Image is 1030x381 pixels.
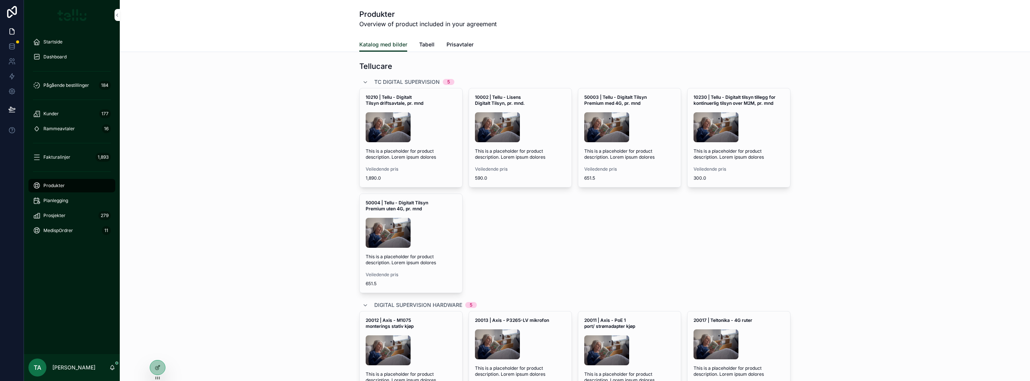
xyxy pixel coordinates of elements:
span: This is a placeholder for product description. Lorem ipsum dolores [366,148,456,160]
a: Rammeavtaler16 [28,122,115,135]
span: TA [34,363,41,372]
span: 651.5 [366,281,456,287]
div: 279 [98,211,111,220]
a: Kunder177 [28,107,115,121]
img: digitalt-tilsyn-scaled-aspect-ratio-3-2-600x400.jpg [694,329,738,359]
span: Tabell [419,41,435,48]
img: App logo [57,9,87,21]
span: Rammeavtaler [43,126,75,132]
span: Veiledende pris [366,166,456,172]
span: Veiledende pris [475,166,566,172]
div: 177 [99,109,111,118]
h1: Produkter [359,9,497,19]
img: digitalt-tilsyn-scaled-aspect-ratio-3-2-600x400.jpg [366,335,411,365]
h1: Tellucare [359,61,392,71]
span: Planlegging [43,198,68,204]
a: Startside [28,35,115,49]
a: 10230 | Tellu - Digitalt tilsyn tillegg for kontinuerlig tilsyn over M2M, pr. mnddigitalt-tilsyn-... [687,88,790,188]
img: digitalt-tilsyn-scaled-aspect-ratio-3-2-600x400.jpg [475,112,520,142]
a: Pågående bestillinger184 [28,79,115,92]
span: Produkter [43,183,65,189]
span: Dashboard [43,54,67,60]
span: 300.0 [694,175,784,181]
span: Startside [43,39,63,45]
span: MedispOrdrer [43,228,73,234]
a: Produkter [28,179,115,192]
span: This is a placeholder for product description. Lorem ipsum dolores [475,365,566,377]
strong: 20011 | Axis - PoE 1 port/ strømadapter kjøp [584,317,635,329]
strong: 20017 | Teltonika - 4G ruter [694,317,752,323]
a: MedispOrdrer11 [28,224,115,237]
strong: 50003 | Tellu - Digitalt Tilsyn Premium med 4G, pr. mnd [584,94,648,106]
strong: 10230 | Tellu - Digitalt tilsyn tillegg for kontinuerlig tilsyn over M2M, pr. mnd [694,94,777,106]
a: 10210 | Tellu - Digitalt Tilsyn driftsavtale, pr. mnddigitalt-tilsyn-scaled-aspect-ratio-3-2-600x... [359,88,463,188]
strong: 50004 | Tellu - Digitalt Tilsyn Premium uten 4G, pr. mnd [366,200,429,211]
a: 50003 | Tellu - Digitalt Tilsyn Premium med 4G, pr. mnddigitalt-tilsyn-scaled-aspect-ratio-3-2-60... [578,88,681,188]
span: This is a placeholder for product description. Lorem ipsum dolores [694,148,784,160]
span: This is a placeholder for product description. Lorem ipsum dolores [366,254,456,266]
div: 1,893 [95,153,111,162]
span: This is a placeholder for product description. Lorem ipsum dolores [584,148,675,160]
a: 10002 | Tellu - Lisens Digitalt Tilsyn, pr. mnd.digitalt-tilsyn-scaled-aspect-ratio-3-2-600x400.j... [469,88,572,188]
a: Katalog med bilder [359,38,407,52]
a: Tabell [419,38,435,53]
span: Veiledende pris [694,166,784,172]
img: digitalt-tilsyn-scaled-aspect-ratio-3-2-600x400.jpg [584,112,629,142]
p: [PERSON_NAME] [52,364,95,371]
a: Dashboard [28,50,115,64]
img: digitalt-tilsyn-scaled-aspect-ratio-3-2-600x400.jpg [584,335,629,365]
img: digitalt-tilsyn-scaled-aspect-ratio-3-2-600x400.jpg [694,112,738,142]
a: Prosjekter279 [28,209,115,222]
div: 5 [470,302,472,308]
span: This is a placeholder for product description. Lorem ipsum dolores [475,148,566,160]
span: Prisavtaler [447,41,473,48]
span: 651.5 [584,175,675,181]
span: Veiledende pris [366,272,456,278]
a: Prisavtaler [447,38,473,53]
div: 16 [102,124,111,133]
span: Kunder [43,111,59,117]
span: This is a placeholder for product description. Lorem ipsum dolores [694,365,784,377]
strong: 10002 | Tellu - Lisens Digitalt Tilsyn, pr. mnd. [475,94,525,106]
span: Katalog med bilder [359,41,407,48]
span: Prosjekter [43,213,65,219]
img: digitalt-tilsyn-scaled-aspect-ratio-3-2-600x400.jpg [366,218,411,248]
span: Digital Supervision Hardware [374,301,462,309]
span: TC Digital Supervision [374,78,440,86]
strong: 20013 | Axis - P3265-LV mikrofon [475,317,549,323]
span: Overview of product included in your agreement [359,19,497,28]
strong: 20012 | Axis - M1075 monterings stativ kjøp [366,317,414,329]
span: Veiledende pris [584,166,675,172]
span: Fakturalinjer [43,154,70,160]
a: 50004 | Tellu - Digitalt Tilsyn Premium uten 4G, pr. mnddigitalt-tilsyn-scaled-aspect-ratio-3-2-6... [359,193,463,293]
span: 590.0 [475,175,566,181]
a: Planlegging [28,194,115,207]
img: digitalt-tilsyn-scaled-aspect-ratio-3-2-600x400.jpg [366,112,411,142]
span: 1,890.0 [366,175,456,181]
div: 184 [99,81,111,90]
a: Fakturalinjer1,893 [28,150,115,164]
span: Pågående bestillinger [43,82,89,88]
div: 5 [447,79,450,85]
div: 11 [102,226,111,235]
img: digitalt-tilsyn-scaled-aspect-ratio-3-2-600x400.jpg [475,329,520,359]
div: scrollable content [24,30,120,247]
strong: 10210 | Tellu - Digitalt Tilsyn driftsavtale, pr. mnd [366,94,423,106]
